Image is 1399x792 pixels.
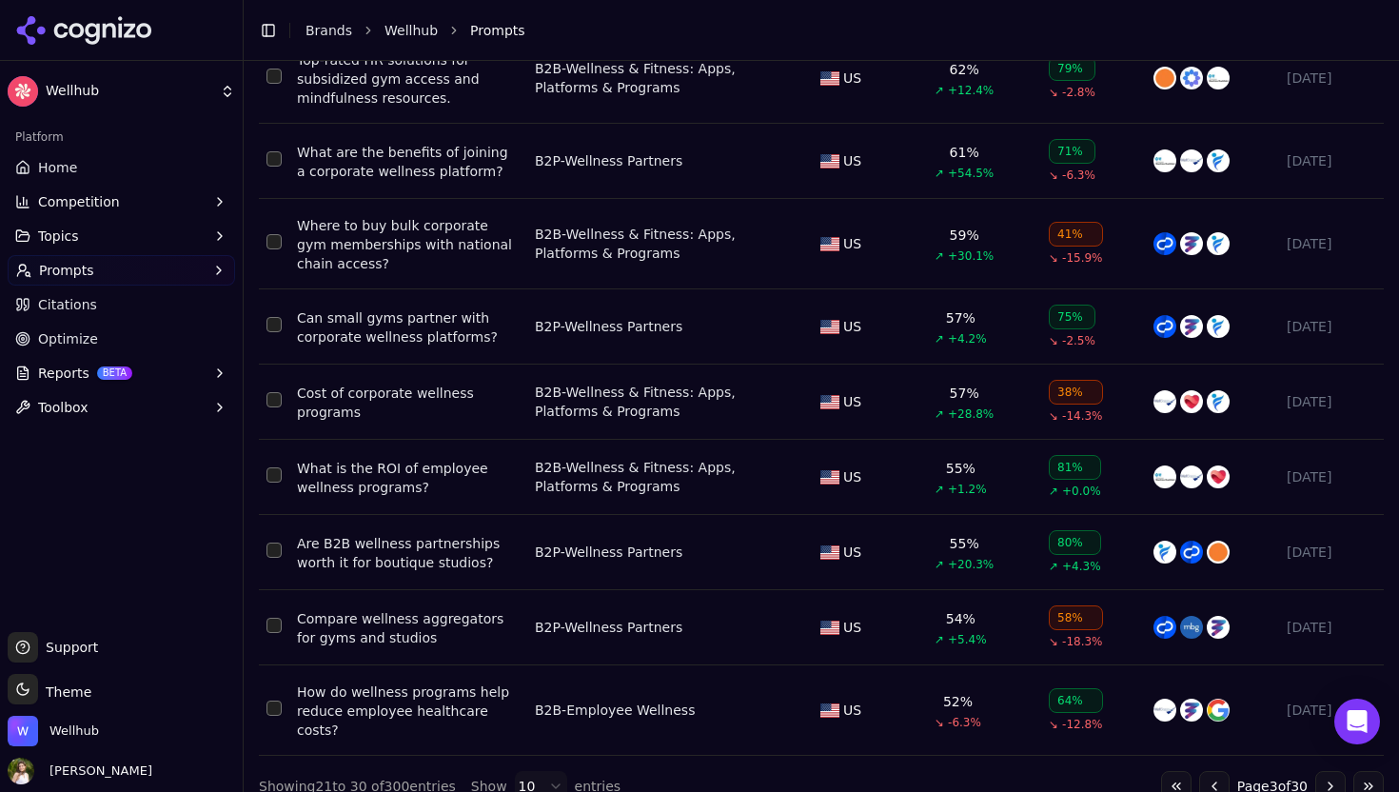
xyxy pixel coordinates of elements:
span: Competition [38,192,120,211]
button: Toolbox [8,392,235,423]
div: 57% [950,384,979,403]
span: +12.4% [948,83,994,98]
div: [DATE] [1287,543,1376,562]
span: ↗ [935,166,944,181]
div: 55% [946,459,975,478]
div: 71% [1049,139,1095,164]
img: wellable [1207,67,1230,89]
span: Home [38,158,77,177]
button: Open organization switcher [8,716,99,746]
img: incentfit [1207,390,1230,413]
a: Where to buy bulk corporate gym memberships with national chain access? [297,216,520,273]
img: vantage fit [1180,390,1203,413]
img: vantage fit [1207,465,1230,488]
a: Can small gyms partner with corporate wellness platforms? [297,308,520,346]
span: -6.3% [948,715,981,730]
img: US flag [820,470,839,485]
span: ↗ [935,331,944,346]
span: ↘ [1049,168,1058,183]
span: -2.5% [1062,333,1095,348]
div: B2P-Wellness Partners [535,317,682,336]
div: What are the benefits of joining a corporate wellness platform? [297,143,520,181]
img: incentfit [1153,541,1176,564]
img: US flag [820,154,839,168]
span: Wellhub [49,723,99,740]
span: ↗ [935,632,944,647]
img: incentfit [1207,315,1230,338]
span: ↗ [935,248,944,264]
img: wellsteps [1180,149,1203,172]
div: [DATE] [1287,69,1376,88]
span: +20.3% [948,557,994,572]
span: Theme [38,684,91,700]
div: Compare wellness aggregators for gyms and studios [297,609,520,647]
div: B2B-Employee Wellness [535,701,695,720]
img: Wellhub [8,716,38,746]
span: ↘ [1049,634,1058,649]
span: +0.0% [1062,484,1101,499]
div: How do wellness programs help reduce employee healthcare costs? [297,683,520,740]
img: Ana Paula Flores De Melo [8,758,34,784]
button: Select row 23 [266,151,282,167]
span: [PERSON_NAME] [42,762,152,780]
div: B2P-Wellness Partners [535,151,682,170]
img: fiton [1207,616,1230,639]
span: +5.4% [948,632,987,647]
span: ↘ [1049,408,1058,424]
button: Competition [8,187,235,217]
a: Cost of corporate wellness programs [297,384,520,422]
img: US flag [820,320,839,334]
img: wellable [1153,465,1176,488]
span: ↗ [935,482,944,497]
span: ↘ [935,715,944,730]
span: -15.9% [1062,250,1102,266]
img: mindbody [1180,616,1203,639]
div: [DATE] [1287,317,1376,336]
a: B2P-Wellness Partners [535,543,682,562]
span: ↗ [935,557,944,572]
span: -12.8% [1062,717,1102,732]
img: Wellhub [8,76,38,107]
div: Platform [8,122,235,152]
img: fiton [1180,699,1203,722]
a: Home [8,152,235,183]
button: Open user button [8,758,152,784]
button: Prompts [8,255,235,286]
span: US [843,392,861,411]
a: What is the ROI of employee wellness programs? [297,459,520,497]
span: Prompts [39,261,94,280]
a: B2B-Wellness & Fitness: Apps, Platforms & Programs [535,458,782,496]
span: US [843,467,861,486]
span: US [843,69,861,88]
span: US [843,701,861,720]
img: US flag [820,703,839,718]
a: Citations [8,289,235,320]
div: [DATE] [1287,618,1376,637]
a: B2B-Wellness & Fitness: Apps, Platforms & Programs [535,59,782,97]
img: US flag [820,71,839,86]
img: wellsteps [1153,699,1176,722]
div: Are B2B wellness partnerships worth it for boutique studios? [297,534,520,572]
div: 61% [950,143,979,162]
a: B2B-Wellness & Fitness: Apps, Platforms & Programs [535,383,782,421]
img: wellsteps [1180,465,1203,488]
img: wellable [1153,149,1176,172]
button: Select row 30 [266,701,282,716]
img: US flag [820,621,839,635]
div: [DATE] [1287,234,1376,253]
span: ↗ [935,83,944,98]
img: google [1207,699,1230,722]
div: 55% [950,534,979,553]
img: US flag [820,237,839,251]
img: headspace [1153,67,1176,89]
span: -2.8% [1062,85,1095,100]
span: +54.5% [948,166,994,181]
a: Optimize [8,324,235,354]
img: classpass [1153,232,1176,255]
span: Toolbox [38,398,89,417]
a: B2B-Wellness & Fitness: Apps, Platforms & Programs [535,225,782,263]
